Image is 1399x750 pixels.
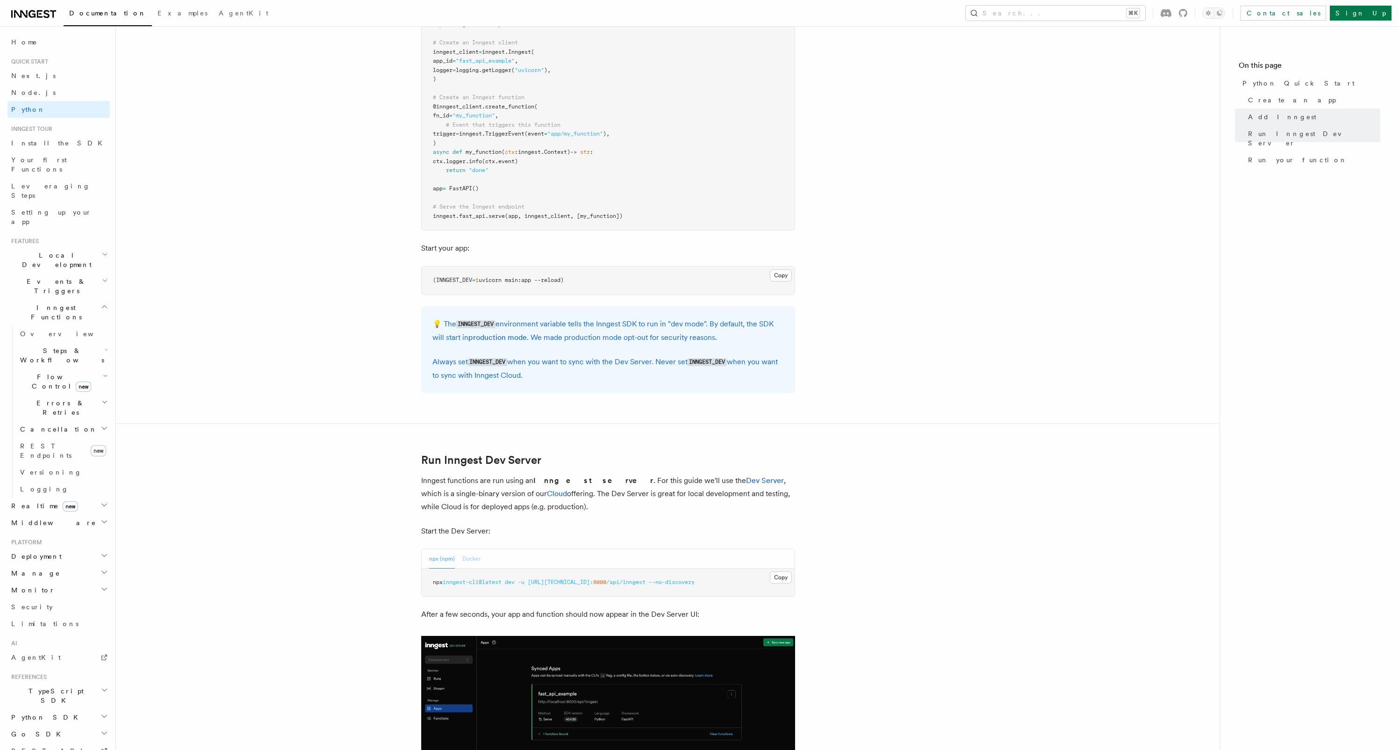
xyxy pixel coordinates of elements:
[7,204,110,230] a: Setting up your app
[76,382,91,392] span: new
[452,149,462,155] span: def
[452,58,456,64] span: =
[16,438,110,464] a: REST Endpointsnew
[7,565,110,582] button: Manage
[1248,129,1380,148] span: Run Inngest Dev Server
[11,182,90,199] span: Leveraging Steps
[7,58,48,65] span: Quick start
[7,599,110,615] a: Security
[1330,6,1392,21] a: Sign Up
[482,67,511,73] span: getLogger
[7,299,110,325] button: Inngest Functions
[515,67,544,73] span: "uvicorn"
[7,514,110,531] button: Middleware
[433,76,436,82] span: )
[1244,108,1380,125] a: Add Inngest
[7,498,110,514] button: Realtimenew
[7,277,102,296] span: Events & Triggers
[20,469,82,476] span: Versioning
[1248,112,1316,122] span: Add Inngest
[505,579,515,585] span: dev
[64,3,152,26] a: Documentation
[433,94,524,101] span: # Create an Inngest function
[770,571,792,584] button: Copy
[1244,92,1380,108] a: Create an app
[1248,95,1336,105] span: Create an app
[7,247,110,273] button: Local Development
[7,683,110,709] button: TypeScript SDK
[432,317,784,344] p: 💡 The environment variable tells the Inngest SDK to run in "dev mode". By default, the SDK will s...
[469,167,488,173] span: "done"
[515,58,518,64] span: ,
[966,6,1145,21] button: Search...⌘K
[20,330,116,338] span: Overview
[449,112,452,119] span: =
[421,525,795,538] p: Start the Dev Server:
[69,9,146,17] span: Documentation
[459,213,485,219] span: fast_api
[7,640,17,647] span: AI
[219,9,268,17] span: AgentKit
[541,149,544,155] span: .
[7,539,42,546] span: Platform
[433,277,472,283] span: (INNGEST_DEV
[688,358,727,366] code: INNGEST_DEV
[505,149,515,155] span: ctx
[443,579,502,585] span: inngest-cli@latest
[433,67,452,73] span: logger
[421,474,795,513] p: Inngest functions are run using an . For this guide we'll use the , which is a single-binary vers...
[479,49,482,55] span: =
[7,251,102,269] span: Local Development
[488,213,505,219] span: serve
[459,130,485,137] span: inngest.
[508,49,531,55] span: Inngest
[456,130,459,137] span: =
[472,185,479,192] span: ()
[505,213,623,219] span: (app, inngest_client, [my_function])
[593,579,606,585] span: 8000
[421,608,795,621] p: After a few seconds, your app and function should now appear in the Dev Server UI:
[456,67,482,73] span: logging.
[462,549,481,569] button: Docker
[456,213,459,219] span: .
[7,151,110,178] a: Your first Functions
[482,103,485,110] span: .
[468,333,527,342] a: production mode
[456,58,515,64] span: "fast_api_example"
[505,49,508,55] span: .
[1248,155,1347,165] span: Run your function
[7,649,110,666] a: AgentKit
[433,103,482,110] span: @inngest_client
[485,213,488,219] span: .
[16,481,110,498] a: Logging
[7,303,101,322] span: Inngest Functions
[1126,8,1140,18] kbd: ⌘K
[20,442,72,459] span: REST Endpoints
[534,103,538,110] span: (
[11,106,45,113] span: Python
[475,277,479,283] span: 1
[11,89,56,96] span: Node.js
[482,49,505,55] span: inngest
[152,3,213,25] a: Examples
[466,158,469,165] span: .
[502,149,505,155] span: (
[158,9,208,17] span: Examples
[16,421,110,438] button: Cancellation
[603,130,610,137] span: ),
[544,130,547,137] span: =
[11,37,37,47] span: Home
[495,112,498,119] span: ,
[515,149,518,155] span: :
[524,130,544,137] span: (event
[433,213,456,219] span: inngest
[7,569,60,578] span: Manage
[649,579,695,585] span: --no-discovery
[443,158,446,165] span: .
[446,167,466,173] span: return
[7,125,52,133] span: Inngest tour
[580,149,590,155] span: str
[452,67,456,73] span: =
[746,476,784,485] a: Dev Server
[433,149,449,155] span: async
